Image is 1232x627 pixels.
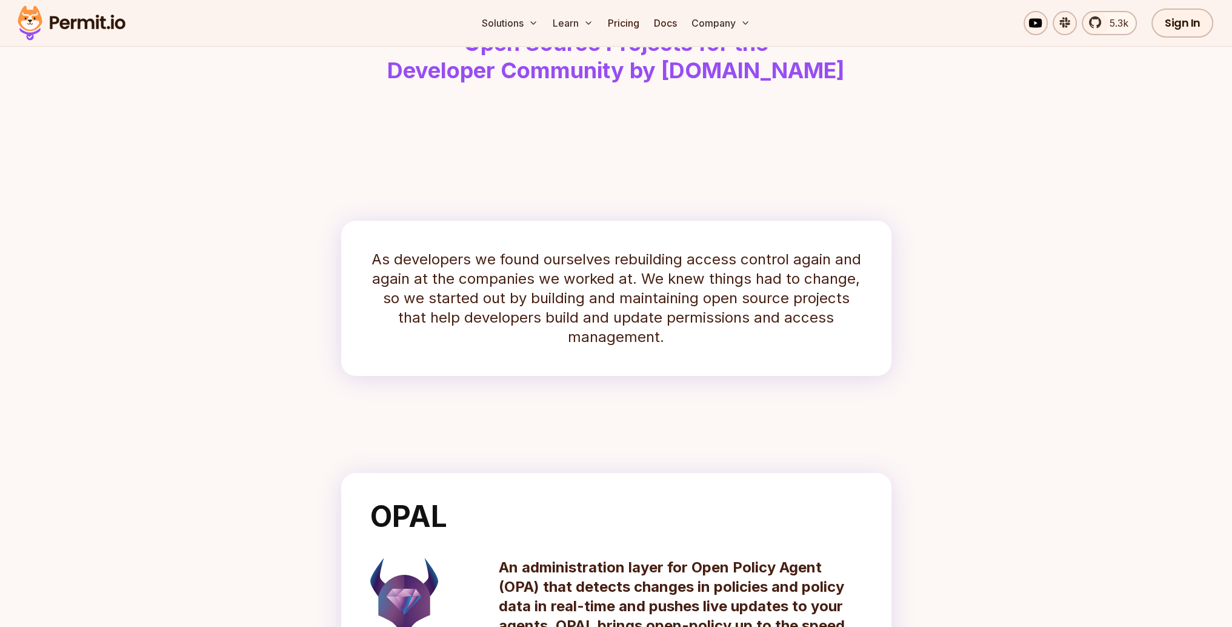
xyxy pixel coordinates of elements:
h2: OPAL [370,502,862,531]
a: Docs [649,11,682,35]
button: Company [687,11,755,35]
button: Learn [548,11,598,35]
button: Solutions [477,11,543,35]
p: As developers we found ourselves rebuilding access control again and again at the companies we wo... [370,250,862,347]
h1: Open Source Projects for the Developer Community by [DOMAIN_NAME] [306,30,927,85]
span: 5.3k [1102,16,1128,30]
a: Pricing [603,11,644,35]
a: 5.3k [1082,11,1137,35]
img: Permit logo [12,2,131,44]
a: Sign In [1151,8,1214,38]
